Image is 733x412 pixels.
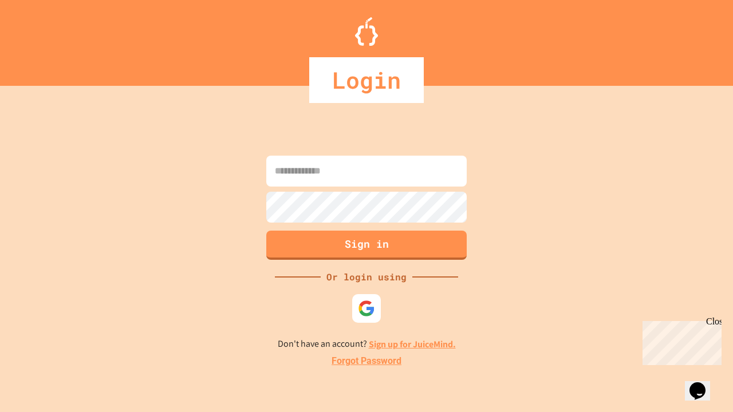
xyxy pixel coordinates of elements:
a: Forgot Password [332,354,401,368]
div: Login [309,57,424,103]
div: Or login using [321,270,412,284]
button: Sign in [266,231,467,260]
iframe: chat widget [685,366,722,401]
div: Chat with us now!Close [5,5,79,73]
img: google-icon.svg [358,300,375,317]
p: Don't have an account? [278,337,456,351]
img: Logo.svg [355,17,378,46]
iframe: chat widget [638,316,722,365]
a: Sign up for JuiceMind. [369,338,456,350]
